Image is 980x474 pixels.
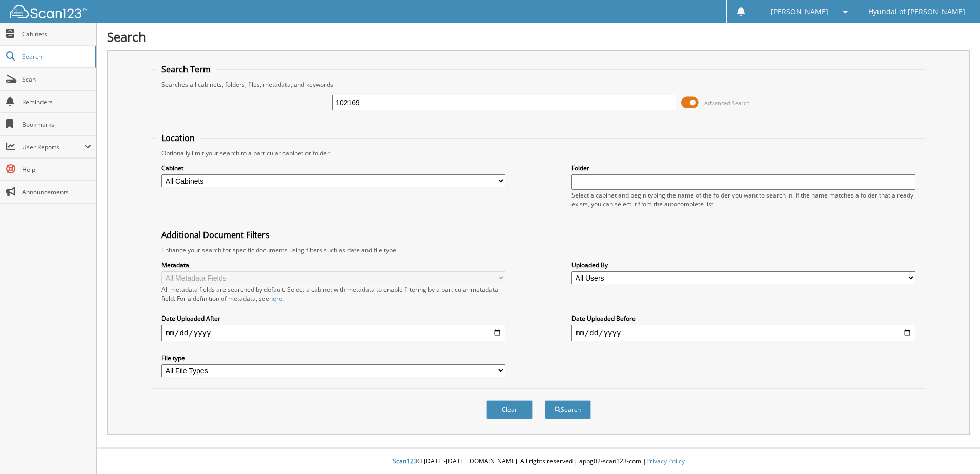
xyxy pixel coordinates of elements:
span: Search [22,52,90,61]
button: Search [545,400,591,419]
a: Privacy Policy [646,457,685,465]
label: Folder [571,164,915,172]
legend: Search Term [156,64,216,75]
div: Optionally limit your search to a particular cabinet or folder [156,149,921,157]
div: Select a cabinet and begin typing the name of the folder you want to search in. If the name match... [571,191,915,208]
img: scan123-logo-white.svg [10,5,87,18]
input: start [161,325,505,341]
a: here [269,294,282,303]
span: Help [22,165,91,174]
button: Clear [486,400,533,419]
label: Uploaded By [571,261,915,269]
iframe: Chat Widget [929,425,980,474]
input: end [571,325,915,341]
span: Hyundai of [PERSON_NAME] [868,9,965,15]
span: Announcements [22,188,91,196]
legend: Additional Document Filters [156,229,275,241]
span: Bookmarks [22,120,91,129]
label: Cabinet [161,164,505,172]
div: Searches all cabinets, folders, files, metadata, and keywords [156,80,921,89]
label: Date Uploaded Before [571,314,915,323]
div: Enhance your search for specific documents using filters such as date and file type. [156,246,921,254]
span: Scan123 [393,457,417,465]
span: Cabinets [22,30,91,38]
span: Reminders [22,97,91,106]
span: User Reports [22,143,84,151]
span: Advanced Search [704,99,750,107]
span: Scan [22,75,91,84]
div: All metadata fields are searched by default. Select a cabinet with metadata to enable filtering b... [161,285,505,303]
h1: Search [107,28,970,45]
label: Date Uploaded After [161,314,505,323]
label: File type [161,353,505,362]
div: © [DATE]-[DATE] [DOMAIN_NAME]. All rights reserved | appg02-scan123-com | [97,449,980,474]
span: [PERSON_NAME] [771,9,828,15]
legend: Location [156,132,200,144]
label: Metadata [161,261,505,269]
